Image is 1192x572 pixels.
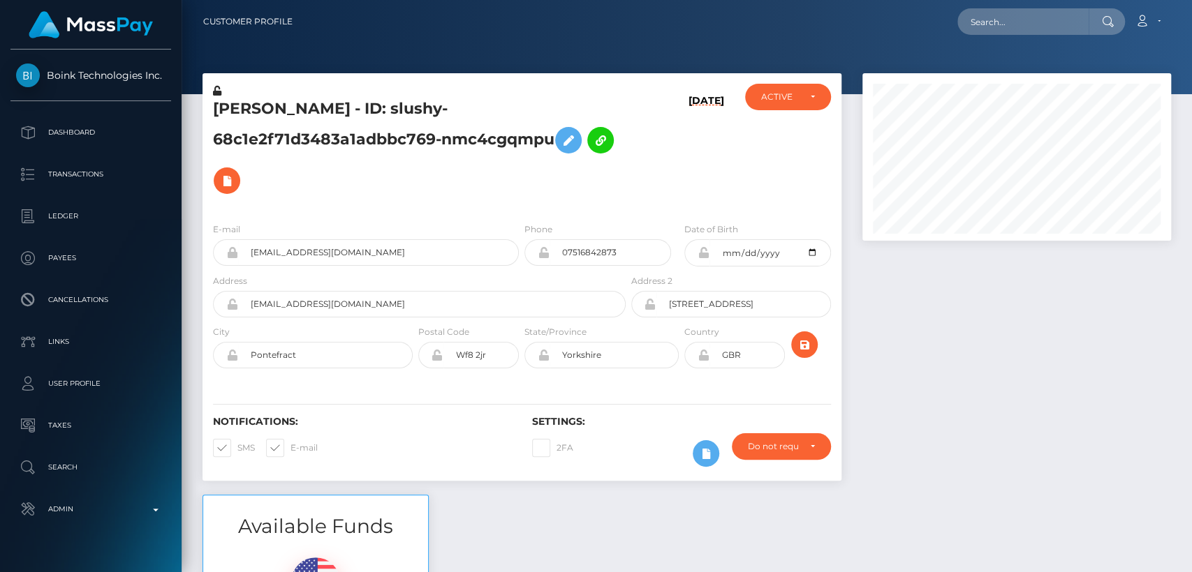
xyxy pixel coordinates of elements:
[524,223,552,236] label: Phone
[532,439,573,457] label: 2FA
[16,206,165,227] p: Ledger
[16,63,40,87] img: Boink Technologies Inc.
[10,283,171,317] a: Cancellations
[16,289,165,310] p: Cancellations
[10,241,171,276] a: Payees
[732,433,830,460] button: Do not require
[10,157,171,192] a: Transactions
[16,415,165,436] p: Taxes
[266,439,318,457] label: E-mail
[10,408,171,443] a: Taxes
[532,416,830,428] h6: Settings:
[16,164,165,185] p: Transactions
[213,326,230,338] label: City
[10,115,171,150] a: Dashboard
[10,69,171,82] span: Boink Technologies Inc.
[684,223,738,236] label: Date of Birth
[213,275,247,287] label: Address
[684,326,719,338] label: Country
[16,457,165,478] p: Search
[10,366,171,401] a: User Profile
[29,11,153,38] img: MassPay Logo
[10,324,171,359] a: Links
[524,326,587,338] label: State/Province
[16,122,165,143] p: Dashboard
[213,223,240,236] label: E-mail
[10,492,171,527] a: Admin
[957,8,1089,35] input: Search...
[689,95,724,206] h6: [DATE]
[16,331,165,352] p: Links
[10,199,171,234] a: Ledger
[761,91,798,103] div: ACTIVE
[16,248,165,269] p: Payees
[213,416,511,428] h6: Notifications:
[213,98,618,201] h5: [PERSON_NAME] - ID: slushy-68c1e2f71d3483a1adbbc769-nmc4cgqmpu
[748,441,798,452] div: Do not require
[16,499,165,520] p: Admin
[10,450,171,485] a: Search
[631,275,672,287] label: Address 2
[418,326,469,338] label: Postal Code
[203,513,428,540] h3: Available Funds
[16,373,165,394] p: User Profile
[213,439,255,457] label: SMS
[745,84,830,110] button: ACTIVE
[203,7,293,36] a: Customer Profile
